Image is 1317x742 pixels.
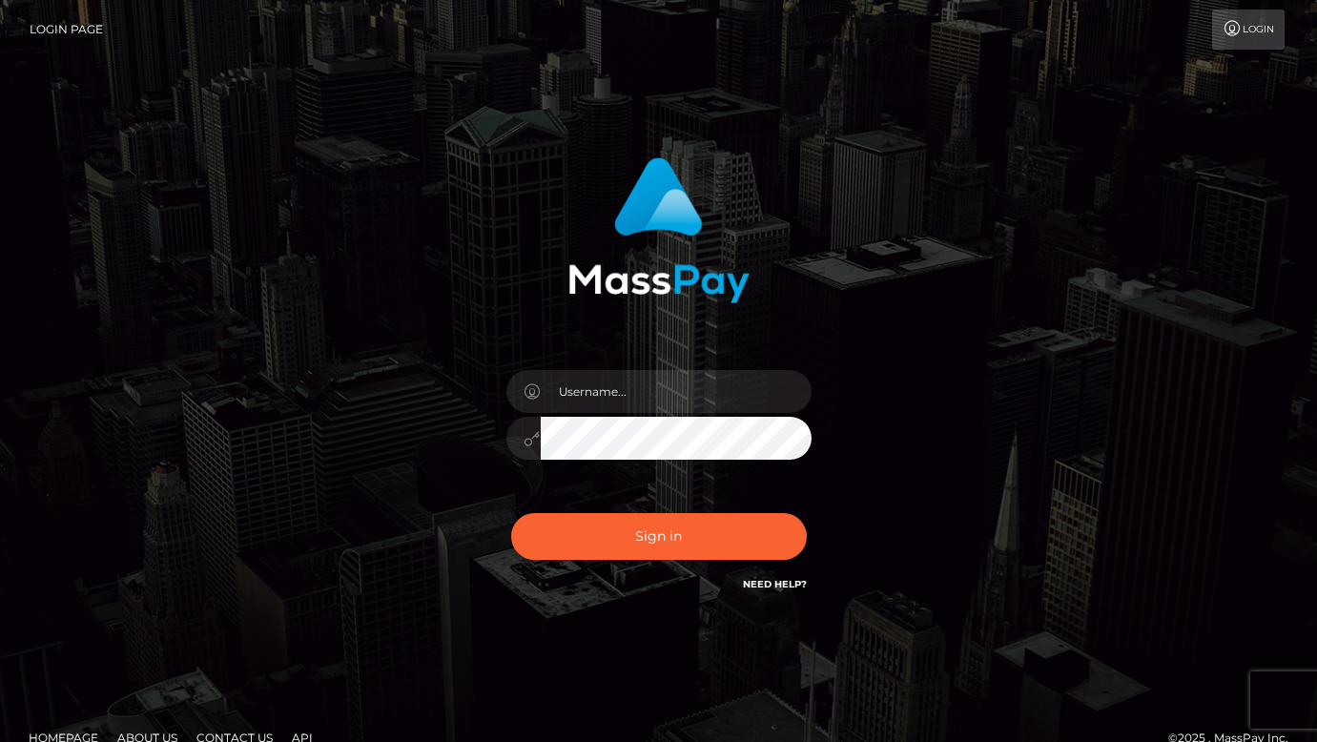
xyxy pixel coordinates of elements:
[743,578,807,590] a: Need Help?
[1212,10,1285,50] a: Login
[30,10,103,50] a: Login Page
[511,513,807,560] button: Sign in
[541,370,812,413] input: Username...
[568,157,750,303] img: MassPay Login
